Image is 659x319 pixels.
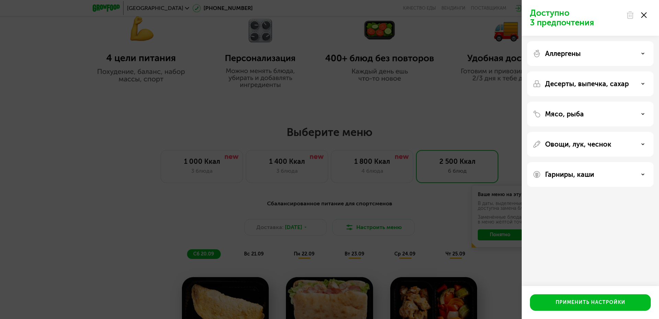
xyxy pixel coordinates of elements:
[545,110,584,118] p: Мясо, рыба
[545,80,629,88] p: Десерты, выпечка, сахар
[545,170,594,179] p: Гарниры, каши
[545,49,581,58] p: Аллергены
[530,8,622,27] p: Доступно 3 предпочтения
[556,299,625,306] div: Применить настройки
[530,294,651,311] button: Применить настройки
[545,140,611,148] p: Овощи, лук, чеснок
